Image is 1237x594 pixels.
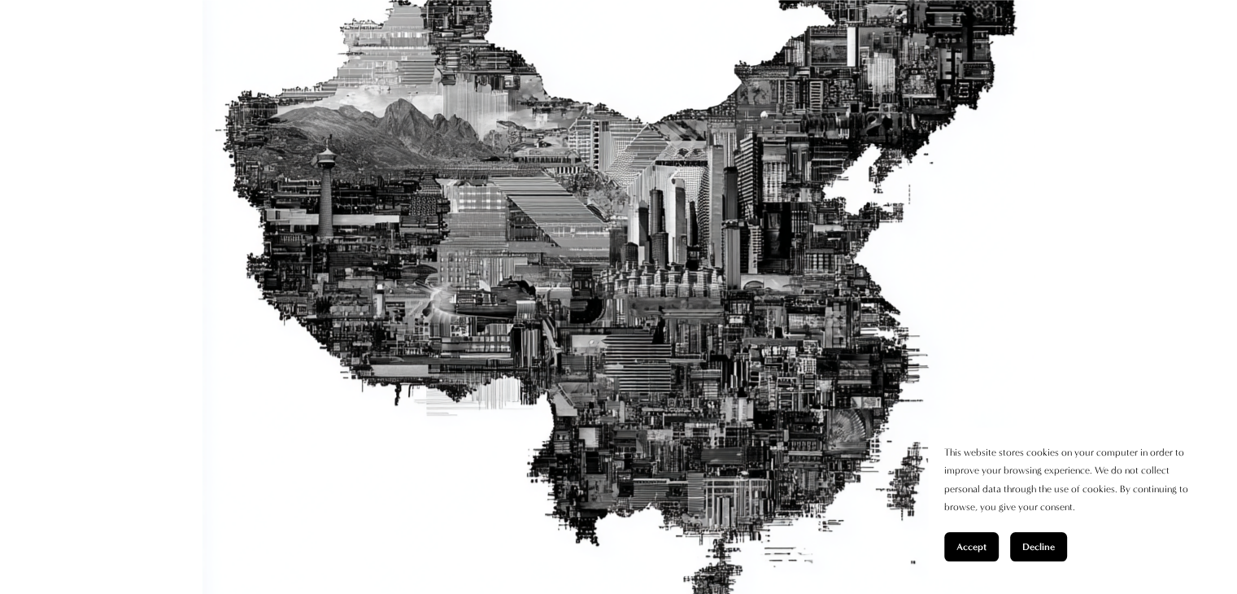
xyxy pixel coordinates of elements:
section: Cookie banner [928,427,1221,578]
button: Accept [944,532,999,561]
button: Decline [1010,532,1067,561]
span: Decline [1022,541,1055,553]
p: This website stores cookies on your computer in order to improve your browsing experience. We do ... [944,443,1204,516]
span: Accept [956,541,987,553]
